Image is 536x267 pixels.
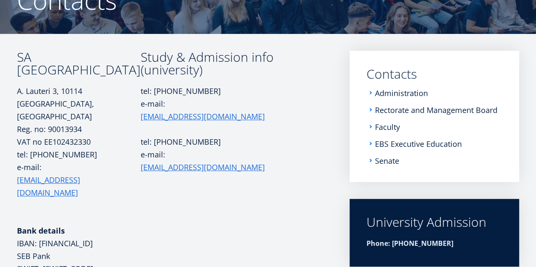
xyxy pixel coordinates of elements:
[141,85,286,123] p: tel: [PHONE_NUMBER] e-mail:
[375,106,497,114] a: Rectorate and Management Board
[17,148,141,212] p: tel: [PHONE_NUMBER] e-mail:
[141,51,286,76] h3: Study & Admission info (university)
[375,157,399,165] a: Senate
[17,173,141,199] a: [EMAIL_ADDRESS][DOMAIN_NAME]
[141,135,286,148] p: tel: [PHONE_NUMBER]
[375,89,428,97] a: Administration
[17,85,141,135] p: A. Lauteri 3, 10114 [GEOGRAPHIC_DATA], [GEOGRAPHIC_DATA] Reg. no: 90013934
[367,216,502,228] div: University Admission
[17,51,141,76] h3: SA [GEOGRAPHIC_DATA]
[17,226,65,236] strong: Bank details
[375,140,462,148] a: EBS Executive Education
[141,161,265,173] a: [EMAIL_ADDRESS][DOMAIN_NAME]
[367,68,502,80] a: Contacts
[141,110,265,123] a: [EMAIL_ADDRESS][DOMAIN_NAME]
[17,135,141,148] p: VAT no EE102432330
[141,148,286,173] p: e-mail:
[367,239,453,248] strong: Phone: [PHONE_NUMBER]
[375,123,400,131] a: Faculty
